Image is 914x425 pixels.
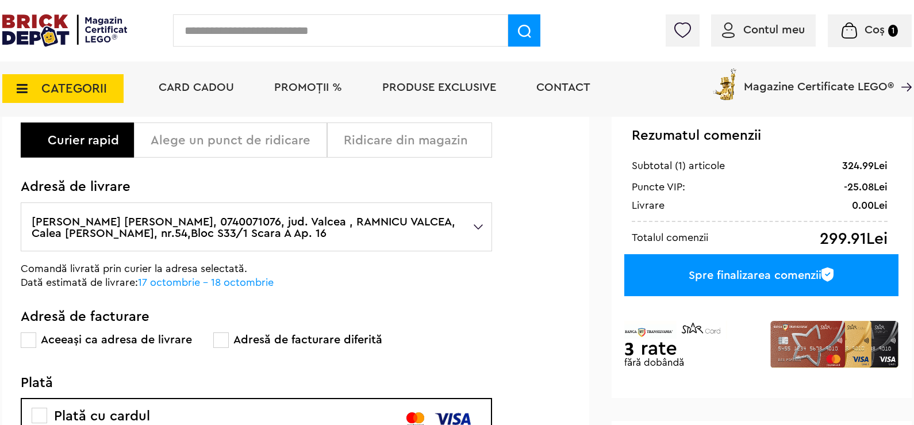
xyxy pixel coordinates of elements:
div: Puncte VIP: [632,181,685,193]
label: Aceeași ca adresa de livrare [41,334,192,346]
div: 299.91Lei [820,231,888,247]
div: Livrare [632,198,665,212]
span: 17 octombrie - 18 octombrie [138,277,274,288]
a: Contul meu [722,24,805,36]
label: [PERSON_NAME] [PERSON_NAME], 0740071076, jud. Valcea , RAMNICU VALCEA, Calea [PERSON_NAME], nr.54... [21,202,492,251]
span: Magazine Certificate LEGO® [744,66,894,93]
span: Coș [865,24,885,36]
h3: Plată [21,376,492,390]
a: Card Cadou [159,82,234,93]
a: Contact [536,82,590,93]
h3: Adresă de facturare [21,310,492,324]
p: Dată estimată de livrare: [21,275,337,289]
div: Subtotal (1) articole [632,159,725,173]
div: Alege un punct de ridicare [151,133,318,147]
div: Totalul comenzii [632,231,708,244]
span: Contul meu [743,24,805,36]
a: Magazine Certificate LEGO® [894,66,912,78]
div: Ridicare din magazin [344,133,483,147]
div: Curier rapid [48,133,125,147]
a: PROMOȚII % [274,82,342,93]
div: 0.00Lei [852,198,888,212]
div: 324.99Lei [842,159,888,173]
span: Plată cu cardul [34,409,150,423]
span: Rezumatul comenzii [632,129,761,143]
div: -25.08Lei [844,181,888,193]
a: Produse exclusive [382,82,496,93]
small: 1 [888,25,898,37]
label: Adresă de facturare diferită [233,334,382,346]
h3: Adresă de livrare [21,180,492,194]
div: Spre finalizarea comenzii [624,254,898,296]
p: Comandă livrată prin curier la adresa selectată. [21,262,337,275]
span: CATEGORII [41,82,107,95]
